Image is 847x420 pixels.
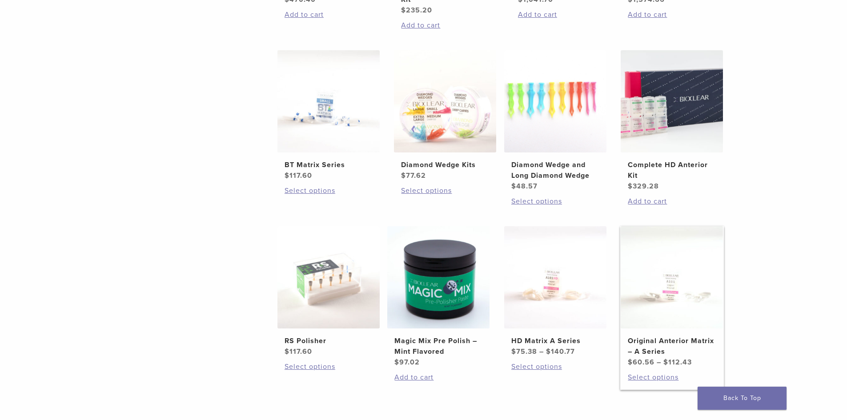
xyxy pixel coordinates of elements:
bdi: 77.62 [401,171,426,180]
span: $ [628,358,633,367]
h2: Original Anterior Matrix – A Series [628,336,716,357]
bdi: 235.20 [401,6,432,15]
h2: Diamond Wedge Kits [401,160,489,170]
a: Back To Top [698,387,787,410]
img: Magic Mix Pre Polish - Mint Flavored [387,226,490,328]
a: Select options for “Diamond Wedge and Long Diamond Wedge” [511,196,599,207]
span: $ [285,347,289,356]
span: $ [394,358,399,367]
span: $ [511,182,516,191]
bdi: 329.28 [628,182,659,191]
a: Magic Mix Pre Polish - Mint FlavoredMagic Mix Pre Polish – Mint Flavored $97.02 [387,226,490,368]
img: HD Matrix A Series [504,226,606,328]
a: Diamond Wedge and Long Diamond WedgeDiamond Wedge and Long Diamond Wedge $48.57 [504,50,607,192]
a: Select options for “BT Matrix Series” [285,185,373,196]
h2: Magic Mix Pre Polish – Mint Flavored [394,336,482,357]
span: – [657,358,661,367]
span: $ [285,171,289,180]
span: $ [511,347,516,356]
bdi: 117.60 [285,171,312,180]
a: Complete HD Anterior KitComplete HD Anterior Kit $329.28 [620,50,724,192]
h2: HD Matrix A Series [511,336,599,346]
a: Diamond Wedge KitsDiamond Wedge Kits $77.62 [393,50,497,181]
a: Select options for “Diamond Wedge Kits” [401,185,489,196]
a: RS PolisherRS Polisher $117.60 [277,226,381,357]
bdi: 97.02 [394,358,420,367]
span: $ [546,347,551,356]
a: Select options for “HD Matrix A Series” [511,361,599,372]
img: Complete HD Anterior Kit [621,50,723,152]
a: Add to cart: “HeatSync Kit” [518,9,606,20]
a: Add to cart: “Magic Mix Pre Polish - Mint Flavored” [394,372,482,383]
bdi: 140.77 [546,347,575,356]
a: Select options for “RS Polisher” [285,361,373,372]
h2: Complete HD Anterior Kit [628,160,716,181]
bdi: 117.60 [285,347,312,356]
span: – [539,347,544,356]
a: BT Matrix SeriesBT Matrix Series $117.60 [277,50,381,181]
a: Select options for “Original Anterior Matrix - A Series” [628,372,716,383]
img: Original Anterior Matrix - A Series [621,226,723,328]
img: BT Matrix Series [277,50,380,152]
img: Diamond Wedge Kits [394,50,496,152]
span: $ [401,6,406,15]
a: Add to cart: “Complete HD Anterior Kit” [628,196,716,207]
h2: RS Polisher [285,336,373,346]
img: Diamond Wedge and Long Diamond Wedge [504,50,606,152]
a: Original Anterior Matrix - A SeriesOriginal Anterior Matrix – A Series [620,226,724,368]
a: HD Matrix A SeriesHD Matrix A Series [504,226,607,357]
a: Add to cart: “Black Triangle (BT) Kit” [285,9,373,20]
a: Add to cart: “Blaster Kit” [628,9,716,20]
img: RS Polisher [277,226,380,328]
h2: Diamond Wedge and Long Diamond Wedge [511,160,599,181]
a: Add to cart: “Rockstar (RS) Polishing Kit” [401,20,489,31]
bdi: 112.43 [663,358,692,367]
bdi: 60.56 [628,358,654,367]
bdi: 75.38 [511,347,537,356]
span: $ [628,182,633,191]
bdi: 48.57 [511,182,538,191]
h2: BT Matrix Series [285,160,373,170]
span: $ [401,171,406,180]
span: $ [663,358,668,367]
